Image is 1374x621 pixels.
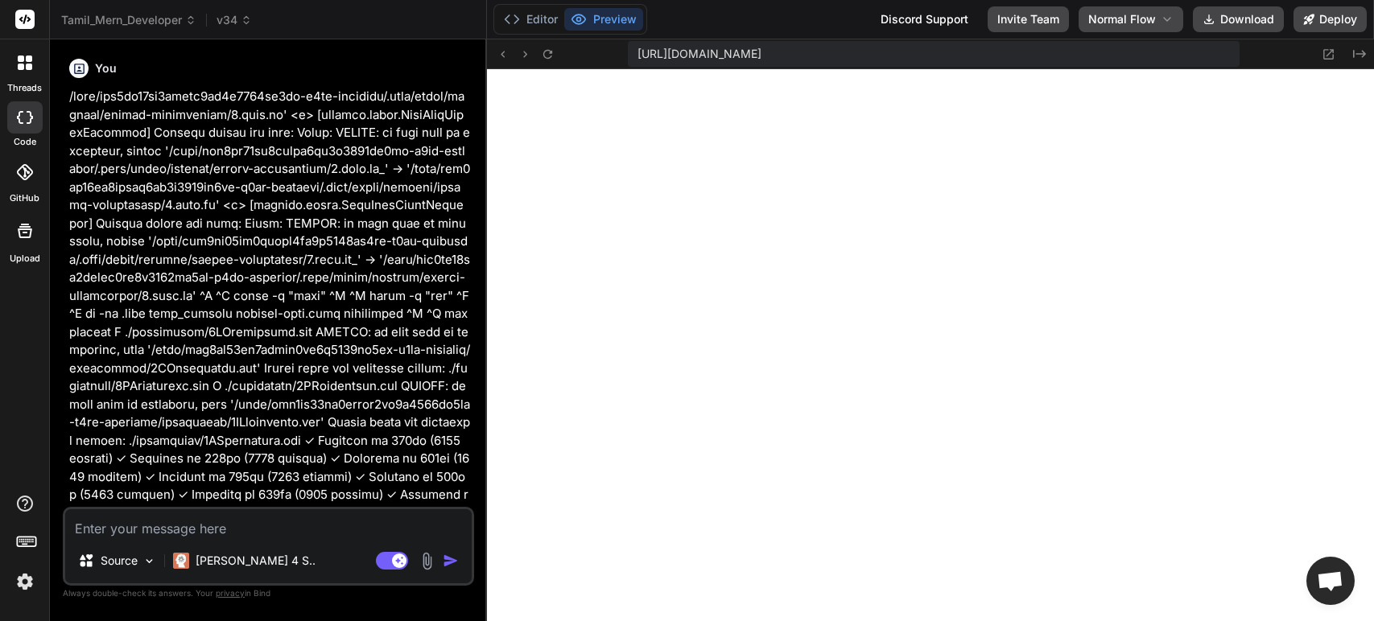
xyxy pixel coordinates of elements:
[142,554,156,568] img: Pick Models
[101,553,138,569] p: Source
[217,12,252,28] span: v34
[564,8,643,31] button: Preview
[637,46,761,62] span: [URL][DOMAIN_NAME]
[63,586,474,601] p: Always double-check its answers. Your in Bind
[443,553,459,569] img: icon
[1088,11,1156,27] span: Normal Flow
[871,6,978,32] div: Discord Support
[1306,557,1355,605] div: Open chat
[216,588,245,598] span: privacy
[196,553,316,569] p: [PERSON_NAME] 4 S..
[14,135,36,149] label: code
[988,6,1069,32] button: Invite Team
[7,81,42,95] label: threads
[61,12,196,28] span: Tamil_Mern_Developer
[497,8,564,31] button: Editor
[1294,6,1367,32] button: Deploy
[173,553,189,569] img: Claude 4 Sonnet
[1193,6,1284,32] button: Download
[10,191,39,205] label: GitHub
[1079,6,1183,32] button: Normal Flow
[11,568,39,595] img: settings
[10,252,40,265] label: Upload
[95,60,117,76] h6: You
[487,69,1374,621] iframe: Preview
[418,552,436,570] img: attachment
